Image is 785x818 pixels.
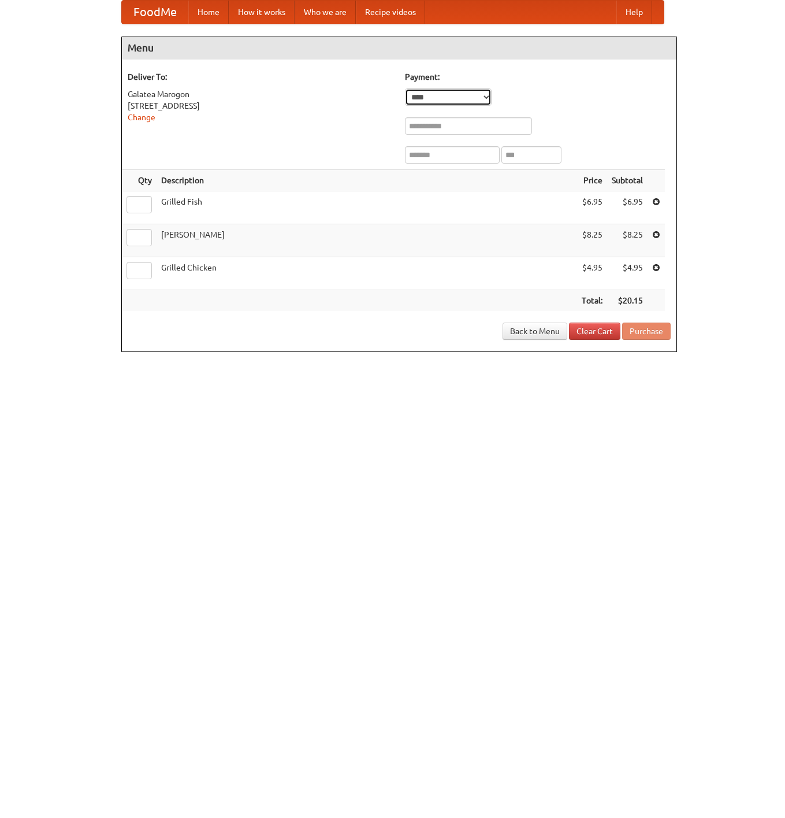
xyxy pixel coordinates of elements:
td: $6.95 [607,191,648,224]
td: $4.95 [577,257,607,290]
td: $8.25 [607,224,648,257]
a: Help [616,1,652,24]
td: [PERSON_NAME] [157,224,577,257]
td: Grilled Fish [157,191,577,224]
h5: Deliver To: [128,71,393,83]
a: Change [128,113,155,122]
a: Back to Menu [503,323,567,340]
a: Recipe videos [356,1,425,24]
td: $8.25 [577,224,607,257]
div: [STREET_ADDRESS] [128,100,393,112]
h4: Menu [122,36,676,60]
a: Clear Cart [569,323,620,340]
h5: Payment: [405,71,671,83]
th: Subtotal [607,170,648,191]
th: Qty [122,170,157,191]
a: Home [188,1,229,24]
a: Who we are [295,1,356,24]
div: Galatea Marogon [128,88,393,100]
th: $20.15 [607,290,648,312]
th: Description [157,170,577,191]
th: Price [577,170,607,191]
td: Grilled Chicken [157,257,577,290]
td: $4.95 [607,257,648,290]
a: How it works [229,1,295,24]
a: FoodMe [122,1,188,24]
th: Total: [577,290,607,312]
button: Purchase [622,323,671,340]
td: $6.95 [577,191,607,224]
